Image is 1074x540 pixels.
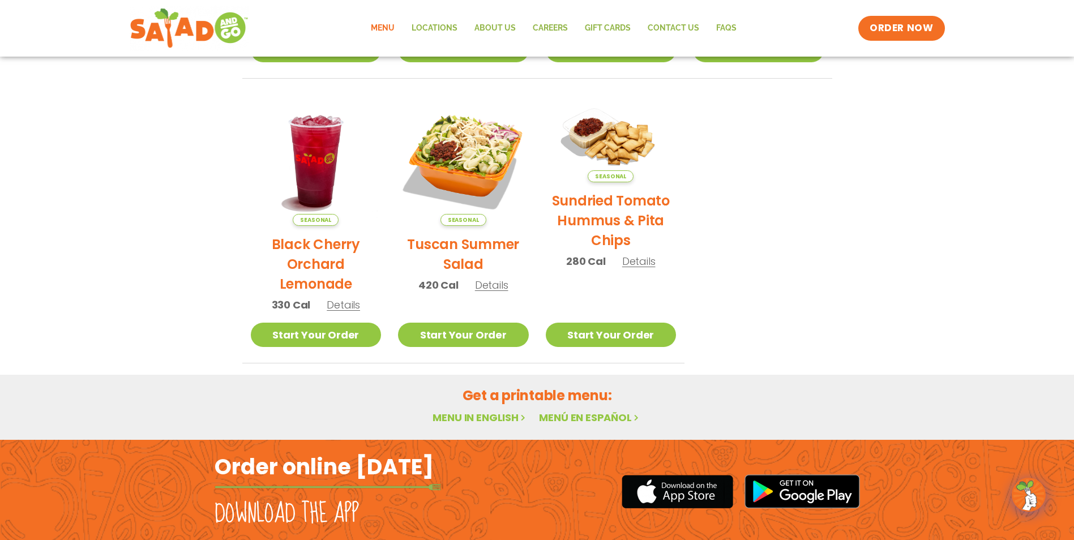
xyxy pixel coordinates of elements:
img: Product photo for Black Cherry Orchard Lemonade [251,96,382,226]
span: 330 Cal [272,297,311,312]
h2: Sundried Tomato Hummus & Pita Chips [546,191,677,250]
a: ORDER NOW [858,16,944,41]
img: Product photo for Tuscan Summer Salad [398,96,529,226]
a: Menú en español [539,410,641,425]
span: Seasonal [440,214,486,226]
img: appstore [622,473,733,510]
a: Menu in English [433,410,528,425]
nav: Menu [362,15,745,41]
h2: Download the app [215,498,359,530]
a: Menu [362,15,403,41]
h2: Black Cherry Orchard Lemonade [251,234,382,294]
img: new-SAG-logo-768×292 [130,6,249,51]
span: Details [622,254,656,268]
h2: Tuscan Summer Salad [398,234,529,274]
a: Start Your Order [398,323,529,347]
a: Start Your Order [251,323,382,347]
a: GIFT CARDS [576,15,639,41]
h2: Order online [DATE] [215,453,434,481]
img: Product photo for Sundried Tomato Hummus & Pita Chips [546,96,677,183]
img: wpChatIcon [1013,479,1045,511]
a: Contact Us [639,15,708,41]
span: Details [475,278,508,292]
img: fork [215,484,441,490]
span: ORDER NOW [870,22,933,35]
a: Start Your Order [546,323,677,347]
span: Seasonal [588,170,634,182]
a: Locations [403,15,466,41]
span: 280 Cal [566,254,606,269]
a: About Us [466,15,524,41]
span: 420 Cal [418,277,459,293]
span: Seasonal [293,214,339,226]
img: google_play [744,474,860,508]
h2: Get a printable menu: [242,385,832,405]
a: FAQs [708,15,745,41]
a: Careers [524,15,576,41]
span: Details [327,298,360,312]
